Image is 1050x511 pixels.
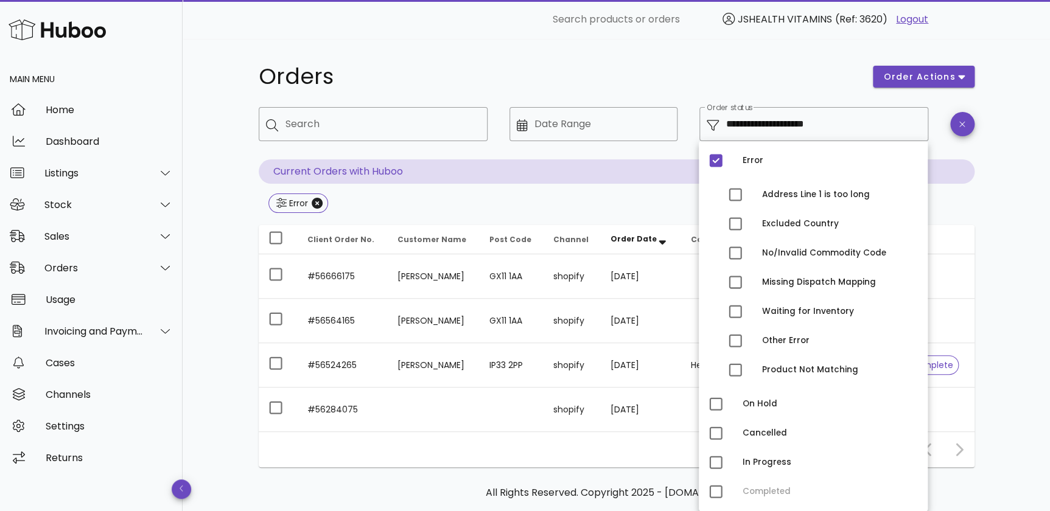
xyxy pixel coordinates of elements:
[835,12,887,26] span: (Ref: 3620)
[883,71,956,83] span: order actions
[298,388,388,431] td: #56284075
[44,231,144,242] div: Sales
[544,343,601,388] td: shopify
[762,307,918,316] div: Waiting for Inventory
[601,254,681,299] td: [DATE]
[601,388,681,431] td: [DATE]
[762,248,918,258] div: No/Invalid Commodity Code
[707,103,752,113] label: Order status
[601,343,681,388] td: [DATE]
[397,234,466,245] span: Customer Name
[312,198,323,209] button: Close
[46,294,173,305] div: Usage
[544,299,601,343] td: shopify
[268,485,965,500] p: All Rights Reserved. Copyright 2025 - [DOMAIN_NAME]
[762,219,918,229] div: Excluded Country
[762,277,918,287] div: Missing Dispatch Mapping
[298,254,388,299] td: #56666175
[46,389,173,400] div: Channels
[480,225,544,254] th: Post Code
[762,190,918,200] div: Address Line 1 is too long
[298,299,388,343] td: #56564165
[388,299,480,343] td: [PERSON_NAME]
[873,66,974,88] button: order actions
[46,452,173,464] div: Returns
[743,156,918,165] div: Error
[544,254,601,299] td: shopify
[681,225,735,254] th: Carrier
[544,225,601,254] th: Channel
[489,234,531,245] span: Post Code
[738,12,832,26] span: JSHEALTH VITAMINS
[762,365,918,375] div: Product Not Matching
[388,254,480,299] td: [PERSON_NAME]
[896,12,928,27] a: Logout
[46,136,173,147] div: Dashboard
[480,343,544,388] td: IP33 2PP
[44,167,144,179] div: Listings
[298,225,388,254] th: Client Order No.
[298,343,388,388] td: #56524265
[601,225,681,254] th: Order Date: Sorted descending. Activate to remove sorting.
[44,325,144,337] div: Invoicing and Payments
[46,357,173,369] div: Cases
[544,388,601,431] td: shopify
[743,399,918,409] div: On Hold
[287,197,308,209] div: Error
[259,66,859,88] h1: Orders
[601,299,681,343] td: [DATE]
[743,428,918,438] div: Cancelled
[46,104,173,116] div: Home
[762,336,918,346] div: Other Error
[480,299,544,343] td: GX11 1AA
[46,420,173,432] div: Settings
[44,199,144,210] div: Stock
[480,254,544,299] td: GX11 1AA
[553,234,589,245] span: Channel
[44,262,144,274] div: Orders
[681,343,735,388] td: Hermes
[743,457,918,467] div: In Progress
[388,225,480,254] th: Customer Name
[611,234,657,244] span: Order Date
[388,343,480,388] td: [PERSON_NAME]
[259,159,975,184] p: Current Orders with Huboo
[9,16,106,43] img: Huboo Logo
[690,234,720,245] span: Carrier
[307,234,374,245] span: Client Order No.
